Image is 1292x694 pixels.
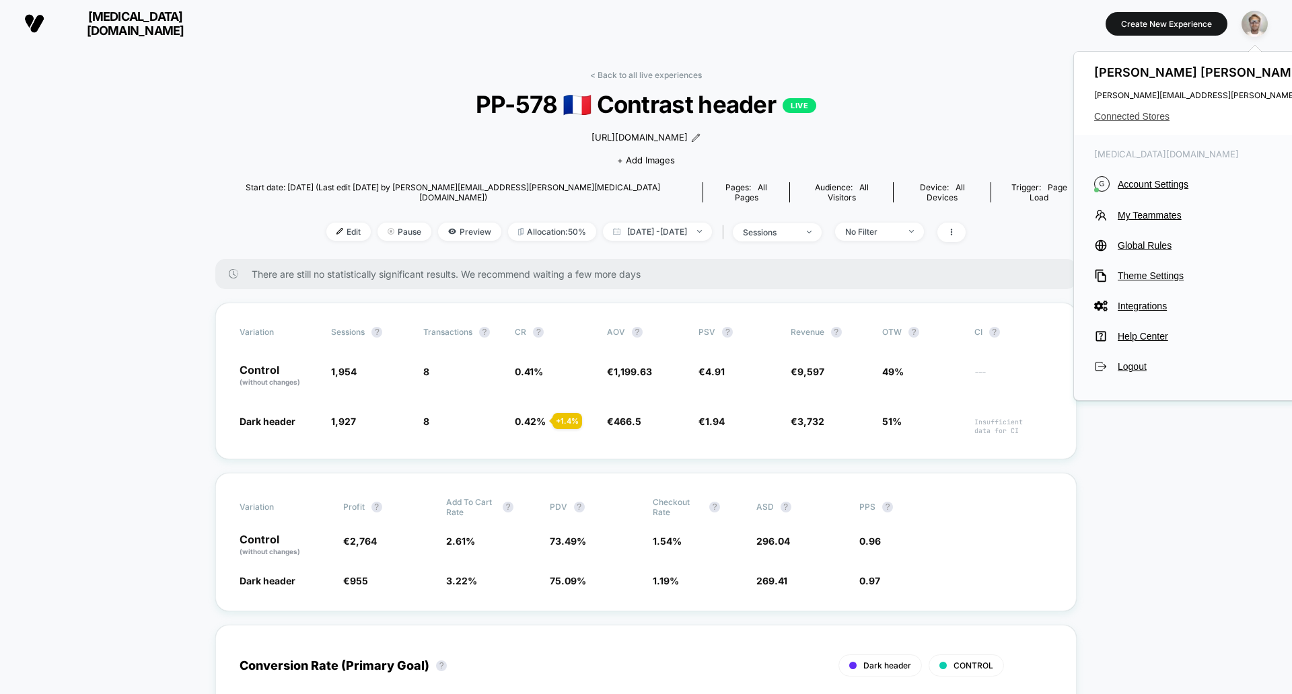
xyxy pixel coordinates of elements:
[446,535,475,547] span: 2.61 %
[828,182,869,202] span: All Visitors
[607,366,652,377] span: €
[882,327,956,338] span: OTW
[1094,176,1110,192] i: G
[550,502,567,512] span: PDV
[845,227,899,237] div: No Filter
[550,535,586,547] span: 73.49 %
[705,366,725,377] span: 4.91
[326,223,371,241] span: Edit
[240,575,295,586] span: Dark header
[791,327,824,337] span: Revenue
[438,223,501,241] span: Preview
[423,416,429,427] span: 8
[1106,12,1227,36] button: Create New Experience
[350,535,377,547] span: 2,764
[388,228,394,235] img: end
[446,497,496,517] span: Add To Cart Rate
[613,228,620,235] img: calendar
[607,327,625,337] span: AOV
[240,378,300,386] span: (without changes)
[446,575,477,586] span: 3.22 %
[343,502,365,512] span: Profit
[508,223,596,241] span: Allocation: 50%
[756,535,790,547] span: 296.04
[423,366,429,377] span: 8
[697,230,702,233] img: end
[331,416,356,427] span: 1,927
[719,223,733,242] span: |
[989,327,1000,338] button: ?
[1242,11,1268,37] img: ppic
[1237,10,1272,38] button: ppic
[653,535,682,547] span: 1.54 %
[722,327,733,338] button: ?
[632,327,643,338] button: ?
[240,534,330,557] p: Control
[258,90,1034,119] span: PP-578 🇫🇷 Contrast header
[552,413,582,429] div: + 1.4 %
[331,366,357,377] span: 1,954
[927,182,965,202] span: all devices
[705,416,725,427] span: 1.94
[240,497,314,517] span: Variation
[893,182,991,202] span: Device:
[515,327,526,337] span: CR
[831,327,842,338] button: ?
[859,575,880,586] span: 0.97
[882,416,902,427] span: 51%
[698,327,715,337] span: PSV
[479,327,490,338] button: ?
[350,575,368,586] span: 955
[859,535,881,547] span: 0.96
[735,182,768,202] span: all pages
[343,575,368,586] span: €
[743,227,797,237] div: sessions
[550,575,586,586] span: 75.09 %
[503,502,513,512] button: ?
[781,502,791,512] button: ?
[240,547,300,555] span: (without changes)
[423,327,472,337] span: Transactions
[343,535,377,547] span: €
[882,366,904,377] span: 49%
[614,366,652,377] span: 1,199.63
[859,502,875,512] span: PPS
[55,9,216,38] span: [MEDICAL_DATA][DOMAIN_NAME]
[603,223,712,241] span: [DATE] - [DATE]
[791,416,824,427] span: €
[1001,182,1077,202] div: Trigger:
[240,416,295,427] span: Dark header
[240,364,318,387] p: Control
[515,366,543,377] span: 0.41 %
[756,575,787,586] span: 269.41
[756,502,774,512] span: ASD
[791,366,824,377] span: €
[371,327,382,338] button: ?
[863,660,911,670] span: Dark header
[240,327,314,338] span: Variation
[252,268,1050,280] span: There are still no statistically significant results. We recommend waiting a few more days
[591,131,688,145] span: [URL][DOMAIN_NAME]
[336,228,343,235] img: edit
[713,182,779,202] div: Pages:
[607,416,641,427] span: €
[533,327,544,338] button: ?
[574,502,585,512] button: ?
[797,366,824,377] span: 9,597
[614,416,641,427] span: 466.5
[908,327,919,338] button: ?
[974,368,1052,387] span: ---
[807,231,812,233] img: end
[515,416,546,427] span: 0.42 %
[974,327,1048,338] span: CI
[590,70,702,80] a: < Back to all live experiences
[518,228,524,235] img: rebalance
[24,13,44,34] img: Visually logo
[436,660,447,671] button: ?
[371,502,382,512] button: ?
[331,327,365,337] span: Sessions
[698,416,725,427] span: €
[215,182,691,202] span: Start date: [DATE] (Last edit [DATE] by [PERSON_NAME][EMAIL_ADDRESS][PERSON_NAME][MEDICAL_DATA][D...
[698,366,725,377] span: €
[653,497,703,517] span: Checkout Rate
